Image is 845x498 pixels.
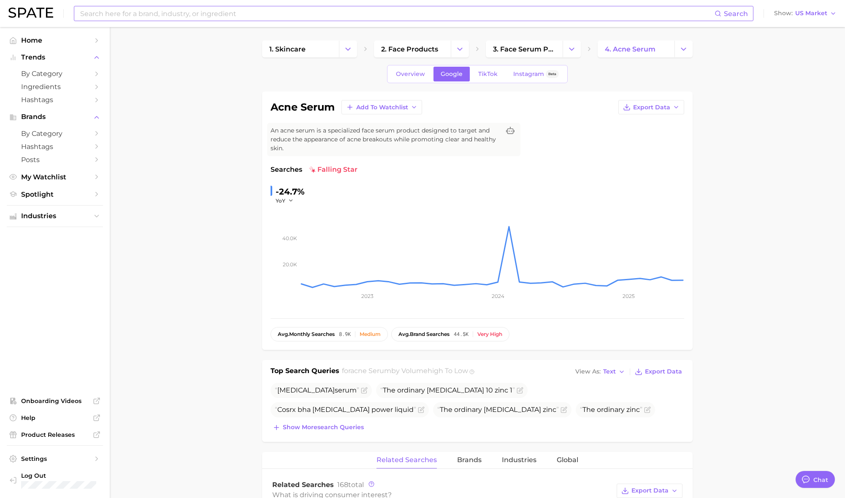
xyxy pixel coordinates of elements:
span: Google [441,70,463,78]
span: Export Data [631,487,669,494]
a: Help [7,411,103,424]
span: serum [335,386,357,394]
span: [MEDICAL_DATA] [275,386,359,394]
span: Brands [21,113,89,121]
a: TikTok [471,67,505,81]
a: Log out. Currently logged in with e-mail sabrina.hasbanian@tatcha.com. [7,469,103,491]
span: Instagram [513,70,544,78]
span: Cosrx bha [MEDICAL_DATA] power liquid [275,406,416,414]
abbr: average [398,331,410,337]
span: Hashtags [21,143,89,151]
span: 3. face serum products [493,45,555,53]
span: Searches [271,165,302,175]
a: 3. face serum products [486,41,563,57]
button: Flag as miscategorized or irrelevant [517,387,523,394]
span: 4. acne serum [605,45,655,53]
span: My Watchlist [21,173,89,181]
button: Brands [7,111,103,123]
span: monthly searches [278,331,335,337]
span: 8.9k [339,331,351,337]
span: total [337,481,364,489]
button: Show moresearch queries [271,422,366,433]
button: Flag as miscategorized or irrelevant [361,387,368,394]
span: by Category [21,130,89,138]
tspan: 2023 [361,293,374,299]
span: An acne serum is a specialized face serum product designed to target and reduce the appearance of... [271,126,500,153]
img: SPATE [8,8,53,18]
tspan: 2024 [492,293,504,299]
span: Export Data [645,368,682,375]
button: Flag as miscategorized or irrelevant [418,406,425,413]
a: Hashtags [7,140,103,153]
button: Change Category [674,41,693,57]
h2: for by Volume [342,366,468,378]
abbr: average [278,331,289,337]
span: brand searches [398,331,450,337]
span: Show [774,11,793,16]
span: YoY [276,197,285,204]
a: Hashtags [7,93,103,106]
tspan: 40.0k [282,235,297,241]
span: TikTok [478,70,498,78]
span: Industries [21,212,89,220]
a: by Category [7,67,103,80]
span: Trends [21,54,89,61]
a: Settings [7,452,103,465]
span: Home [21,36,89,44]
button: Export Data [633,366,684,378]
span: Spotlight [21,190,89,198]
button: Add to Watchlist [341,100,422,114]
span: Related Searches [376,456,437,464]
span: Help [21,414,89,422]
span: 2. face products [381,45,438,53]
span: The ordinary zinc [580,406,642,414]
span: Hashtags [21,96,89,104]
tspan: 2025 [623,293,635,299]
span: Export Data [633,104,670,111]
a: Product Releases [7,428,103,441]
button: avg.monthly searches8.9kMedium [271,327,388,341]
span: Ingredients [21,83,89,91]
button: ShowUS Market [772,8,839,19]
span: acne serum [350,367,391,375]
span: View As [575,369,601,374]
span: Industries [502,456,536,464]
a: 1. skincare [262,41,339,57]
tspan: 20.0k [283,261,297,268]
a: Onboarding Videos [7,395,103,407]
button: Trends [7,51,103,64]
span: 168 [337,481,348,489]
span: Global [557,456,578,464]
span: 1. skincare [269,45,306,53]
button: Export Data [617,484,682,498]
button: YoY [276,197,294,204]
a: Overview [389,67,432,81]
span: falling star [309,165,357,175]
input: Search here for a brand, industry, or ingredient [79,6,715,21]
div: Medium [360,331,381,337]
button: Change Category [451,41,469,57]
span: Add to Watchlist [356,104,408,111]
a: Spotlight [7,188,103,201]
span: Product Releases [21,431,89,438]
span: by Category [21,70,89,78]
a: Posts [7,153,103,166]
span: Search [724,10,748,18]
button: avg.brand searches44.5kVery high [391,327,509,341]
span: The ordinary [MEDICAL_DATA] zinc [437,406,559,414]
span: Settings [21,455,89,463]
h1: acne serum [271,102,335,112]
span: The ordinary [MEDICAL_DATA] 10 zinc 1 [380,386,515,394]
span: Beta [548,70,556,78]
a: Google [433,67,470,81]
button: Flag as miscategorized or irrelevant [561,406,567,413]
h1: Top Search Queries [271,366,339,378]
a: My Watchlist [7,171,103,184]
a: InstagramBeta [506,67,566,81]
img: falling star [309,166,316,173]
span: Text [603,369,616,374]
span: Onboarding Videos [21,397,89,405]
button: Export Data [618,100,684,114]
span: 44.5k [454,331,469,337]
span: US Market [795,11,827,16]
